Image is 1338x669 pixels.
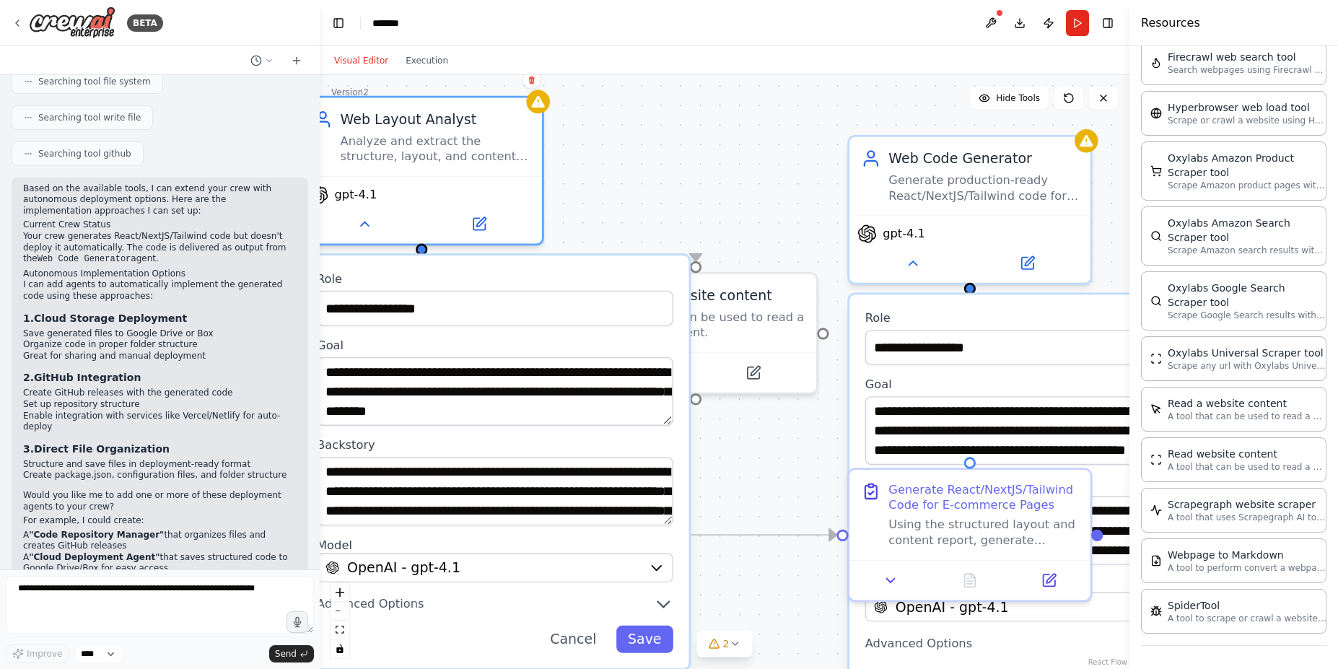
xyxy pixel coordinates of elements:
div: Hyperbrowser web load tool [1168,100,1326,115]
img: HyperbrowserLoadTool [1150,108,1162,119]
button: zoom in [331,583,349,602]
button: Delete node [522,71,541,89]
h3: 1. [23,311,297,325]
div: Read website content [1168,447,1326,461]
button: toggle interactivity [331,639,349,658]
div: BETA [127,14,163,32]
p: Search webpages using Firecrawl and return the results [1168,64,1326,76]
span: Searching tool write file [38,112,141,123]
div: Web Code Generator [888,149,1078,168]
img: OxylabsGoogleSearchScraperTool [1150,295,1162,307]
img: ScrapeElementFromWebsiteTool [1150,403,1162,415]
li: Set up repository structure [23,399,297,411]
button: Open in side panel [1015,569,1083,593]
div: Oxylabs Google Search Scraper tool [1168,281,1326,310]
div: ScrapeElementFromWebsiteToolRead a website contentA tool that can be used to read a website content. [573,272,818,395]
button: Advanced Options [865,634,1222,653]
img: FirecrawlSearchTool [1150,57,1162,69]
div: Using the structured layout and content report, generate production-ready React/NextJS/Tailwind c... [888,517,1078,548]
label: Role [317,271,673,287]
button: No output available [928,569,1011,593]
button: 2 [697,631,753,657]
span: Hide Tools [996,92,1040,104]
button: Advanced Options [317,594,673,613]
div: A tool that can be used to read a website content. [611,309,805,340]
span: gpt-4.1 [883,226,925,242]
div: Version 2 [331,87,369,98]
div: Web Code GeneratorGenerate production-ready React/NextJS/Tailwind code for e-commerce pages (home... [847,135,1092,285]
p: A tool that can be used to read a website content. [1168,411,1326,422]
strong: GitHub Integration [34,372,141,383]
button: Improve [6,644,69,663]
a: React Flow attribution [1088,658,1127,666]
button: OpenAI - gpt-4.1 [865,593,1222,622]
div: Analyze and extract the structure, layout, and content of the provided website ({source_url}) for... [341,133,530,164]
div: Generate production-ready React/NextJS/Tailwind code for e-commerce pages (home, category/product... [888,172,1078,204]
button: Execution [397,52,457,69]
li: Structure and save files in deployment-ready format [23,459,297,471]
li: Save generated files to Google Drive or Box [23,328,297,340]
span: OpenAI - gpt-4.1 [896,597,1009,616]
button: Cancel [538,626,608,653]
button: fit view [331,621,349,639]
nav: breadcrumb [372,16,408,30]
span: OpenAI - gpt-4.1 [347,558,460,577]
li: A that organizes files and creates GitHub releases [23,530,297,552]
strong: "Cloud Deployment Agent" [29,552,159,562]
button: Switch to previous chat [245,52,279,69]
span: Searching tool github [38,148,131,159]
div: Read a website content [611,286,772,305]
label: Model [317,538,673,554]
p: Would you like me to add one or more of these deployment agents to your crew? [23,490,297,512]
h4: Resources [1141,14,1200,32]
div: Web Layout Analyst [341,110,530,129]
li: Great for sharing and manual deployment [23,351,297,362]
span: Advanced Options [317,596,424,612]
button: zoom out [331,602,349,621]
p: A tool to perform convert a webpage to markdown to make it easier for LLMs to understand [1168,562,1326,574]
img: OxylabsAmazonSearchScraperTool [1150,230,1162,242]
button: Send [269,645,314,663]
img: ScrapeWebsiteTool [1150,454,1162,465]
strong: "Code Repository Manager" [29,530,164,540]
h3: 2. [23,370,297,385]
label: Role [865,310,1222,326]
strong: Direct File Organization [34,443,170,455]
img: SerplyWebpageToMarkdownTool [1150,555,1162,567]
button: Hide left sidebar [328,13,349,33]
span: Send [275,648,297,660]
div: Oxylabs Amazon Product Scraper tool [1168,151,1326,180]
li: Create package.json, configuration files, and folder structure [23,470,297,481]
label: Goal [865,377,1222,393]
label: Goal [317,338,673,354]
span: Advanced Options [865,635,972,651]
div: Generate React/NextJS/Tailwind Code for E-commerce PagesUsing the structured layout and content r... [847,468,1092,602]
p: Scrape Google Search results with Oxylabs Google Search Scraper [1168,310,1326,321]
img: SpiderTool [1150,605,1162,617]
h2: Current Crew Status [23,219,297,231]
p: For example, I could create: [23,515,297,527]
button: OpenAI - gpt-4.1 [317,553,673,582]
button: Visual Editor [325,52,397,69]
button: Open in side panel [972,251,1083,275]
h3: 3. [23,442,297,456]
div: Read a website content [1168,396,1326,411]
img: ScrapegraphScrapeTool [1150,504,1162,516]
div: Web Layout AnalystAnalyze and extract the structure, layout, and content of the provided website ... [299,96,544,246]
p: Scrape Amazon product pages with Oxylabs Amazon Product Scraper [1168,180,1326,191]
p: I can add agents to automatically implement the generated code using these approaches: [23,279,297,302]
li: A that saves structured code to Google Drive/Box for easy access [23,552,297,574]
code: Web Code Generator [38,254,131,264]
img: OxylabsUniversalScraperTool [1150,353,1162,364]
div: SpiderTool [1168,598,1326,613]
div: Scrapegraph website scraper [1168,497,1326,512]
button: Open in side panel [698,361,808,385]
span: Improve [27,648,62,660]
li: Create GitHub releases with the generated code [23,388,297,399]
p: A tool that uses Scrapegraph AI to intelligently scrape website content. [1168,512,1326,523]
g: Edge from 79bc1d94-d14b-4300-8bcb-2ef2d4f8a38b to 00ce9bb1-1ede-4b42-9a53-db129ede5f1a [594,525,836,545]
div: Oxylabs Amazon Search Scraper tool [1168,216,1326,245]
button: Click to speak your automation idea [287,611,308,633]
div: React Flow controls [331,583,349,658]
span: 2 [723,637,730,651]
